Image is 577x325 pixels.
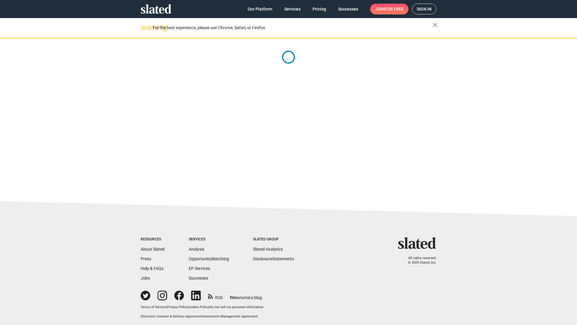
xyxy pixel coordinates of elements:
[203,314,258,318] a: Investment Management Agreement
[153,24,433,32] div: For the best experience, please use Chrome, Safari, or Firefox.
[189,247,204,252] a: Analysis
[284,4,301,14] span: Services
[141,305,166,309] a: Terms of Service
[333,4,363,14] a: Successes
[230,295,237,300] span: film
[308,4,331,14] a: Pricing
[432,21,439,29] mat-icon: close
[141,314,202,318] a: Electronic Consent & Delivery Agreement
[338,4,358,14] span: Successes
[248,4,272,14] span: Our Platform
[253,237,294,242] div: Slated Group
[375,4,404,14] span: Join
[208,291,223,301] a: RSS
[141,237,165,242] div: Resources
[141,24,148,31] mat-icon: warning
[202,314,203,318] span: |
[313,4,326,14] span: Pricing
[417,4,432,14] span: Sign in
[370,4,408,14] a: Joinfor free
[253,247,283,252] a: Slated Analytics
[230,290,262,301] a: filmonomics blog
[141,256,151,261] a: Press
[166,305,167,309] span: |
[141,266,163,271] a: Help & FAQs
[412,4,436,14] a: Sign in
[243,4,277,14] a: Our Platform
[188,305,189,309] span: |
[279,4,305,14] a: Services
[167,305,188,309] a: Privacy Policy
[189,256,229,261] a: OpportunityMatching
[402,256,436,265] p: All rights reserved. © 2025 Slated, Inc.
[209,305,210,309] span: |
[189,305,209,309] a: Cookie Policy
[141,276,150,280] a: Jobs
[189,276,208,280] a: Successes
[210,305,263,310] button: Do not sell my personal information
[253,256,294,261] a: DisclosureStatements
[189,266,210,271] a: EP Services
[141,247,165,252] a: About Slated
[385,4,404,14] span: for free
[189,237,229,242] div: Services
